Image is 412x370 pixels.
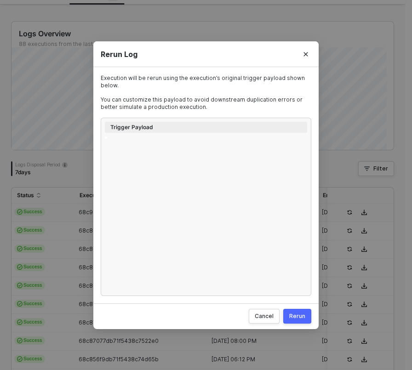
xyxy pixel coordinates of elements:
[79,319,159,326] span: 68c8791cdb71f5438c752bd0
[17,192,34,199] span: Status
[347,357,352,362] span: icon-success-page
[347,283,352,289] span: icon-success-page
[207,356,310,363] div: [DATE] 06:12 PM
[347,320,352,325] span: icon-success-page
[347,210,352,215] span: icon-success-page
[347,246,352,252] span: icon-success-page
[289,312,305,319] div: Rerun
[358,161,394,176] button: Filter
[79,356,159,363] span: 68c856f9db71f5438c74d65b
[283,308,311,323] button: Rerun
[17,283,23,288] span: icon-cards
[79,282,156,289] span: 68c884591ea3c7743a9fa11f
[293,41,319,67] button: Close
[79,245,160,252] span: 68c8caf01ea3c7743aa43edb
[361,210,367,215] span: icon-download
[74,188,207,204] th: Execution ID
[17,338,23,343] span: icon-cards
[347,302,352,307] span: icon-success-page
[14,226,45,234] span: Success
[361,357,367,362] span: icon-download
[347,265,352,270] span: icon-success-page
[14,318,45,326] span: Success
[11,188,74,204] th: Status
[14,355,45,363] span: Success
[105,122,307,133] div: Trigger Payload
[361,338,367,344] span: icon-download
[207,337,310,345] div: [DATE] 08:00 PM
[15,169,68,176] div: 7 days
[361,246,367,252] span: icon-download
[17,264,23,270] span: icon-cards
[347,338,352,344] span: icon-success-page
[14,336,45,345] span: Success
[361,320,367,325] span: icon-download
[249,308,280,323] button: Cancel
[19,40,394,48] div: 88 executions from the last 7 days
[361,228,367,233] span: icon-download
[347,228,352,233] span: icon-success-page
[14,208,45,216] span: Success
[80,192,112,199] span: Execution ID
[373,165,388,172] div: Filter
[17,246,23,251] span: icon-cards
[17,301,23,307] span: icon-cards
[79,301,160,307] span: 68c87b581ea3c7743a9f8046
[14,300,45,308] span: Success
[17,356,23,362] span: icon-cards
[79,209,156,216] span: 68c9c374db71f5438c7f1bfe
[101,96,311,110] div: You can customize this payload to avoid downstream duplication errors or better simulate a produc...
[14,245,45,253] span: Success
[79,227,161,234] span: 68c8da091ea3c7743aa4eba2
[17,319,23,325] span: icon-cards
[323,192,347,199] span: End Time
[15,161,68,168] div: Logs Disposal Period
[101,49,311,59] div: Rerun Log
[79,337,159,344] span: 68c87077db71f5438c7522e0
[17,209,23,215] span: icon-cards
[361,283,367,289] span: icon-download
[79,264,160,271] span: 68c8c7be1ea3c7743aa3a4c3
[255,312,274,319] div: Cancel
[14,263,45,271] span: Success
[101,74,311,89] div: Execution will be rerun using the execution’s original trigger payload shown below.
[19,29,394,39] div: Logs Overview
[17,228,23,233] span: icon-cards
[361,302,367,307] span: icon-download
[361,265,367,270] span: icon-download
[14,281,45,290] span: Success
